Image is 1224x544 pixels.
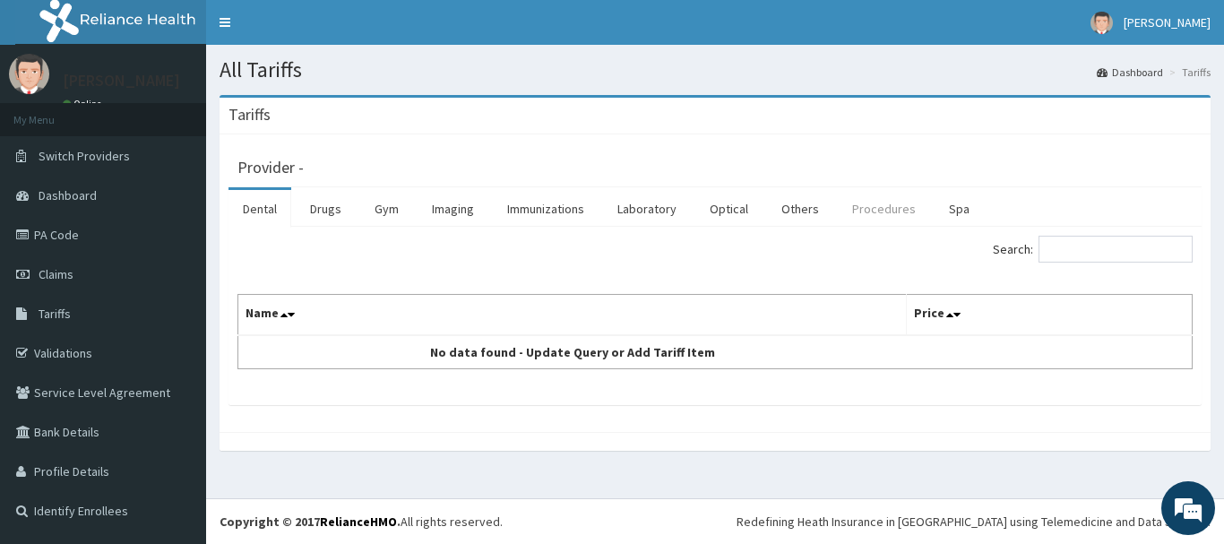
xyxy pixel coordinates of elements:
h3: Tariffs [228,107,271,123]
p: [PERSON_NAME] [63,73,180,89]
a: Laboratory [603,190,691,228]
h1: All Tariffs [220,58,1211,82]
a: Dental [228,190,291,228]
a: Drugs [296,190,356,228]
a: Imaging [418,190,488,228]
span: Dashboard [39,187,97,203]
a: Spa [935,190,984,228]
span: Tariffs [39,306,71,322]
footer: All rights reserved. [206,498,1224,544]
a: RelianceHMO [320,514,397,530]
a: Dashboard [1097,65,1163,80]
div: Redefining Heath Insurance in [GEOGRAPHIC_DATA] using Telemedicine and Data Science! [737,513,1211,531]
th: Name [238,295,907,336]
a: Others [767,190,833,228]
img: User Image [1090,12,1113,34]
input: Search: [1039,236,1193,263]
span: Claims [39,266,73,282]
h3: Provider - [237,160,304,176]
label: Search: [993,236,1193,263]
th: Price [906,295,1193,336]
span: Switch Providers [39,148,130,164]
a: Immunizations [493,190,599,228]
a: Procedures [838,190,930,228]
li: Tariffs [1165,65,1211,80]
a: Optical [695,190,763,228]
strong: Copyright © 2017 . [220,514,401,530]
span: [PERSON_NAME] [1124,14,1211,30]
img: User Image [9,54,49,94]
a: Online [63,98,106,110]
td: No data found - Update Query or Add Tariff Item [238,335,907,369]
a: Gym [360,190,413,228]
